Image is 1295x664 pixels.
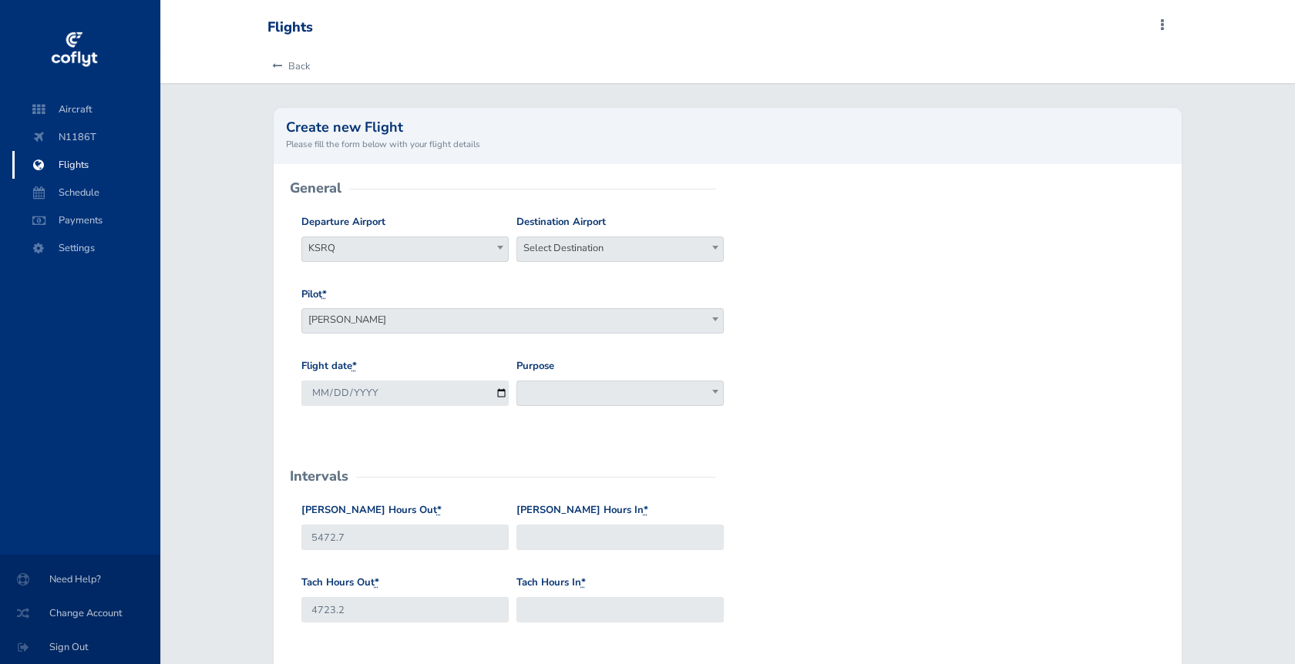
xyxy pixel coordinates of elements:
h2: Create new Flight [286,120,1170,134]
abbr: required [322,287,327,301]
label: Purpose [516,358,554,374]
span: Schedule [28,179,145,206]
label: Tach Hours Out [301,575,379,591]
span: Select Destination [517,237,723,259]
a: Back [267,49,310,83]
span: Change Account [18,599,142,627]
span: N1186T [28,123,145,151]
label: Flight date [301,358,357,374]
span: Kiko Jeanteete [301,308,724,334]
span: Payments [28,206,145,234]
h2: General [290,181,341,195]
span: Settings [28,234,145,262]
abbr: required [581,575,586,589]
label: Tach Hours In [516,575,586,591]
label: Pilot [301,287,327,303]
h2: Intervals [290,469,348,483]
span: Sign Out [18,633,142,661]
span: Need Help? [18,565,142,593]
span: Aircraft [28,96,145,123]
img: coflyt logo [49,27,99,73]
abbr: required [375,575,379,589]
div: Flights [267,19,313,36]
label: [PERSON_NAME] Hours Out [301,502,442,518]
abbr: required [644,503,648,517]
abbr: required [352,359,357,373]
label: Departure Airport [301,214,385,230]
span: KSRQ [301,236,509,262]
span: Kiko Jeanteete [302,309,723,330]
small: Please fill the form below with your flight details [286,137,1170,151]
label: [PERSON_NAME] Hours In [516,502,648,518]
label: Destination Airport [516,214,606,230]
span: KSRQ [302,237,508,259]
span: Flights [28,151,145,179]
span: Select Destination [516,236,724,262]
abbr: required [437,503,442,517]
